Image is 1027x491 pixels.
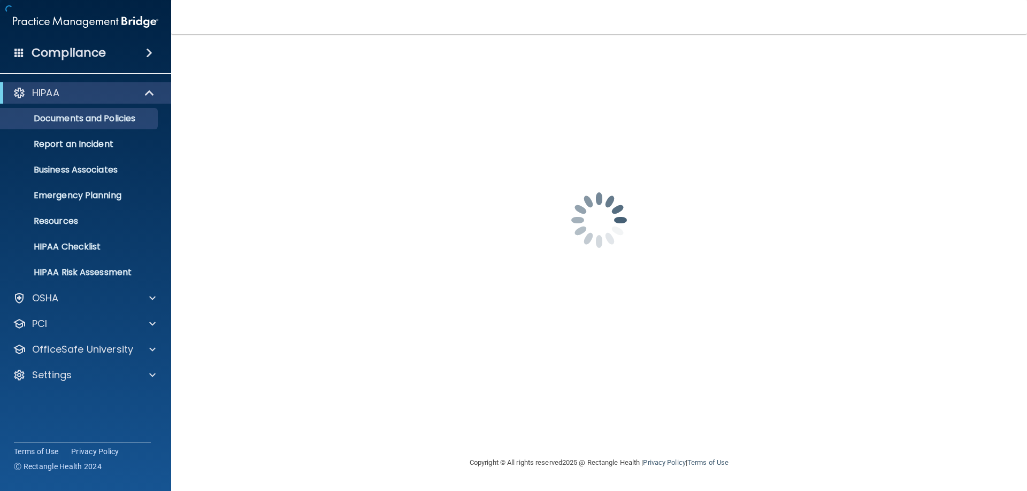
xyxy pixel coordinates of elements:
[32,369,72,381] p: Settings
[7,267,153,278] p: HIPAA Risk Assessment
[13,317,156,330] a: PCI
[7,216,153,227] p: Resources
[404,446,794,480] div: Copyright © All rights reserved 2025 @ Rectangle Health | |
[13,369,156,381] a: Settings
[32,87,59,99] p: HIPAA
[7,165,153,175] p: Business Associates
[32,343,133,356] p: OfficeSafe University
[687,458,729,466] a: Terms of Use
[14,461,102,472] span: Ⓒ Rectangle Health 2024
[643,458,685,466] a: Privacy Policy
[71,446,119,457] a: Privacy Policy
[546,167,653,274] img: spinner.e123f6fc.gif
[32,292,59,305] p: OSHA
[7,241,153,252] p: HIPAA Checklist
[7,113,153,124] p: Documents and Policies
[842,415,1014,458] iframe: Drift Widget Chat Controller
[32,317,47,330] p: PCI
[13,343,156,356] a: OfficeSafe University
[13,292,156,305] a: OSHA
[7,190,153,201] p: Emergency Planning
[7,139,153,150] p: Report an Incident
[13,11,158,33] img: PMB logo
[32,45,106,60] h4: Compliance
[14,446,58,457] a: Terms of Use
[13,87,155,99] a: HIPAA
